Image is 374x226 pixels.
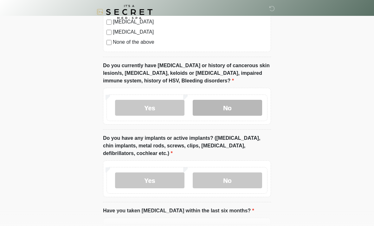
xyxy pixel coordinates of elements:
label: Have you taken [MEDICAL_DATA] within the last six months? [103,207,254,215]
label: No [193,100,262,116]
label: Do you have any implants or active implants? ([MEDICAL_DATA], chin implants, metal rods, screws, ... [103,134,271,157]
img: It's A Secret Med Spa Logo [97,5,152,19]
label: Do you currently have [MEDICAL_DATA] or history of cancerous skin lesion/s, [MEDICAL_DATA], keloi... [103,62,271,85]
label: Yes [115,100,184,116]
label: [MEDICAL_DATA] [113,28,268,36]
label: Yes [115,172,184,188]
input: None of the above [106,40,112,45]
label: None of the above [113,38,268,46]
label: No [193,172,262,188]
input: [MEDICAL_DATA] [106,30,112,35]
